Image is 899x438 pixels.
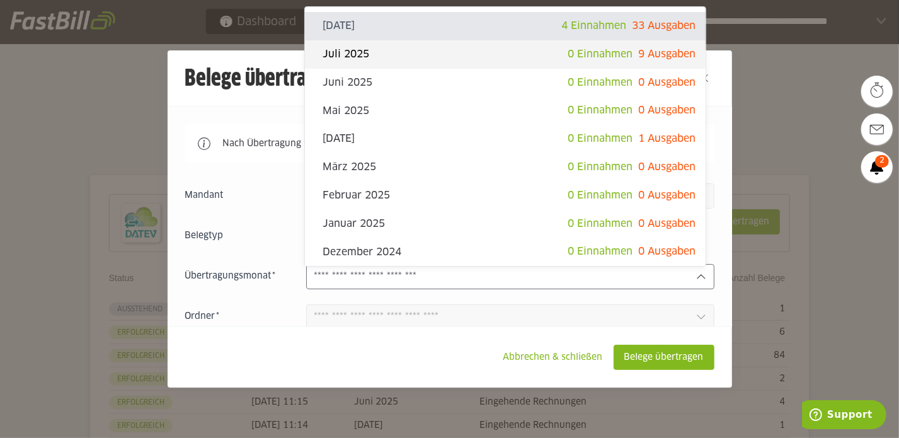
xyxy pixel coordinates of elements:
span: 33 Ausgaben [632,21,696,31]
sl-option: [DATE] [305,125,706,153]
span: 0 Ausgaben [638,78,696,88]
span: 1 Ausgaben [638,134,696,144]
span: 0 Einnahmen [568,162,633,172]
span: 0 Einnahmen [568,49,633,59]
sl-option: Dezember 2024 [305,238,706,266]
sl-option: [DATE] [305,12,706,40]
sl-option: Februar 2025 [305,182,706,210]
span: 0 Einnahmen [568,219,633,229]
span: 0 Ausgaben [638,219,696,229]
span: 4 Einnahmen [561,21,626,31]
sl-option: Juli 2025 [305,40,706,69]
span: 0 Ausgaben [638,162,696,172]
sl-option: Januar 2025 [305,210,706,238]
span: 2 [875,155,889,168]
sl-option: Juni 2025 [305,69,706,97]
span: 0 Einnahmen [568,190,633,200]
span: 0 Einnahmen [568,105,633,115]
span: 0 Einnahmen [568,134,633,144]
span: 0 Einnahmen [568,78,633,88]
span: 0 Ausgaben [638,190,696,200]
sl-option: Mai 2025 [305,96,706,125]
a: 2 [861,151,893,183]
span: 0 Ausgaben [638,246,696,256]
span: 0 Ausgaben [638,105,696,115]
span: 9 Ausgaben [638,49,696,59]
sl-button: Abbrechen & schließen [493,345,614,370]
span: 0 Einnahmen [568,246,633,256]
sl-option: März 2025 [305,153,706,182]
sl-button: Belege übertragen [614,345,714,370]
iframe: Öffnet ein Widget, in dem Sie weitere Informationen finden [802,400,886,432]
